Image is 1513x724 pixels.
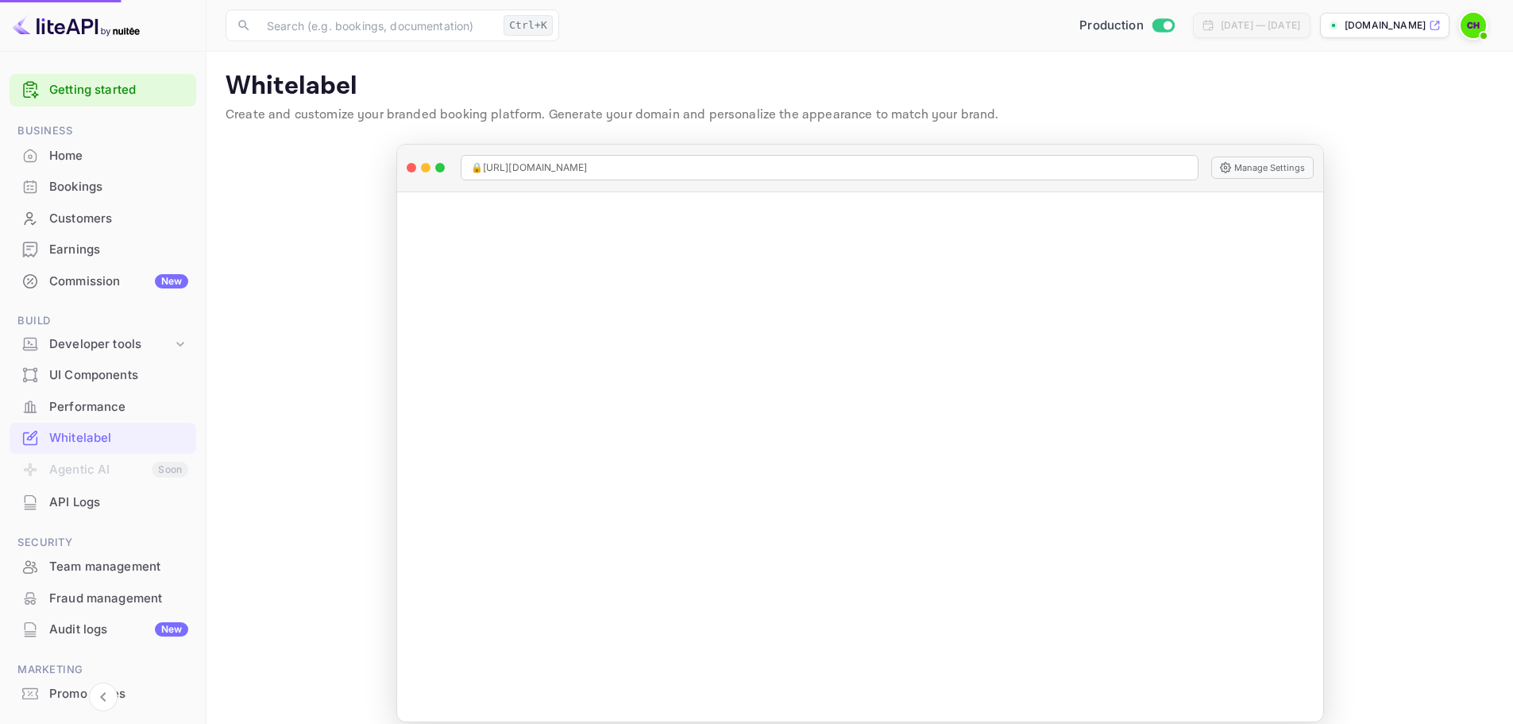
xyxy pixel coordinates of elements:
[226,106,1494,125] p: Create and customize your branded booking platform. Generate your domain and personalize the appe...
[89,683,118,711] button: Collapse navigation
[1073,17,1180,35] div: Switch to Sandbox mode
[49,494,188,512] div: API Logs
[49,429,188,447] div: Whitelabel
[49,335,172,354] div: Developer tools
[49,210,188,228] div: Customers
[10,552,196,581] a: Team management
[226,71,1494,103] p: Whitelabel
[1461,13,1486,38] img: Cas Hulsbosch
[10,234,196,264] a: Earnings
[10,360,196,389] a: UI Components
[13,13,140,38] img: LiteAPI logo
[10,141,196,170] a: Home
[471,161,588,175] span: 🔒 [URL][DOMAIN_NAME]
[49,590,188,608] div: Fraud management
[10,679,196,710] div: Promo codes
[10,423,196,454] div: Whitelabel
[10,614,196,644] a: Audit logsNew
[10,234,196,265] div: Earnings
[49,147,188,165] div: Home
[10,360,196,391] div: UI Components
[49,241,188,259] div: Earnings
[10,614,196,645] div: Audit logsNew
[10,203,196,234] div: Customers
[49,273,188,291] div: Commission
[504,15,553,36] div: Ctrl+K
[10,552,196,583] div: Team management
[1211,157,1314,179] button: Manage Settings
[10,331,196,358] div: Developer tools
[10,392,196,423] div: Performance
[1345,18,1426,33] p: [DOMAIN_NAME]
[10,74,196,106] div: Getting started
[49,178,188,196] div: Bookings
[10,141,196,172] div: Home
[257,10,497,41] input: Search (e.g. bookings, documentation)
[155,274,188,288] div: New
[49,558,188,576] div: Team management
[10,487,196,518] div: API Logs
[49,685,188,703] div: Promo codes
[10,203,196,233] a: Customers
[10,266,196,297] div: CommissionNew
[49,366,188,385] div: UI Components
[10,487,196,517] a: API Logs
[49,81,188,99] a: Getting started
[10,172,196,203] div: Bookings
[155,622,188,637] div: New
[49,621,188,639] div: Audit logs
[10,679,196,708] a: Promo codes
[49,398,188,416] div: Performance
[10,266,196,296] a: CommissionNew
[10,423,196,452] a: Whitelabel
[10,312,196,330] span: Build
[1221,18,1300,33] div: [DATE] — [DATE]
[10,534,196,552] span: Security
[10,392,196,421] a: Performance
[10,172,196,201] a: Bookings
[10,122,196,140] span: Business
[10,583,196,613] a: Fraud management
[10,661,196,679] span: Marketing
[1079,17,1144,35] span: Production
[10,583,196,614] div: Fraud management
